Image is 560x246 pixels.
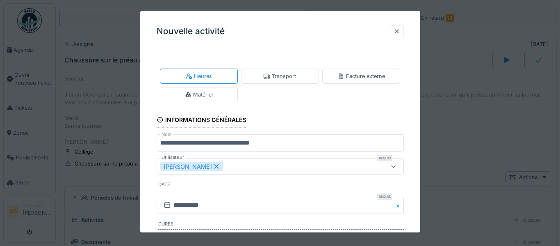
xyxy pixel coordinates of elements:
[158,221,404,230] label: Durée
[186,72,212,80] div: Heures
[160,131,173,138] label: Nom
[264,72,296,80] div: Transport
[377,155,392,161] div: Requis
[160,162,223,171] div: [PERSON_NAME]
[395,197,404,214] button: Close
[160,154,186,161] label: Utilisateur
[377,193,392,200] div: Requis
[338,72,385,80] div: Facture externe
[157,114,247,128] div: Informations générales
[157,26,225,37] h3: Nouvelle activité
[185,91,213,99] div: Matériel
[158,181,404,190] label: Date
